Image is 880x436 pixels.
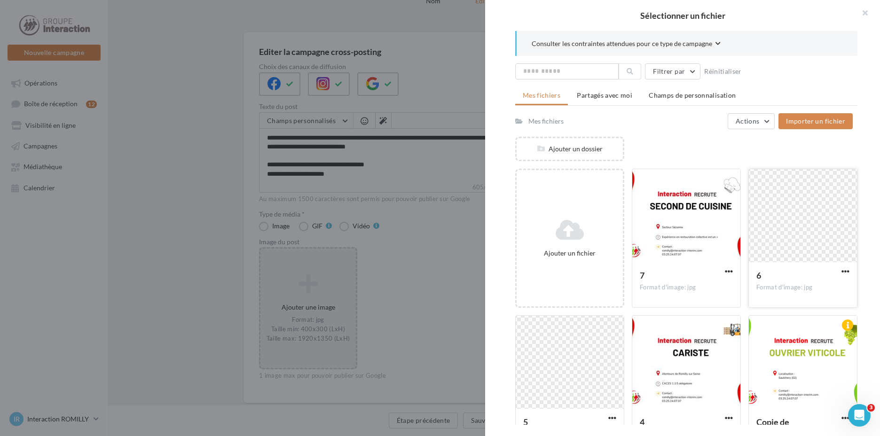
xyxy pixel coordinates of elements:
div: Ajouter un fichier [520,249,619,258]
div: Format d'image: jpg [756,283,849,292]
span: 4 [640,417,644,427]
span: Champs de personnalisation [649,91,736,99]
button: Filtrer par [645,63,700,79]
button: Réinitialiser [700,66,746,77]
button: Actions [728,113,775,129]
span: 5 [523,417,528,427]
button: Consulter les contraintes attendues pour ce type de campagne [532,39,721,50]
div: Mes fichiers [528,117,564,126]
span: Actions [736,117,759,125]
div: Ajouter un dossier [517,144,623,154]
span: 3 [867,404,875,412]
span: Mes fichiers [523,91,560,99]
span: 7 [640,270,644,280]
span: 6 [756,270,761,280]
span: Consulter les contraintes attendues pour ce type de campagne [532,39,712,48]
span: Partagés avec moi [577,91,632,99]
button: Importer un fichier [778,113,853,129]
div: Format d'image: jpg [640,283,733,292]
iframe: Intercom live chat [848,404,871,427]
span: Importer un fichier [786,117,845,125]
h2: Sélectionner un fichier [500,11,865,20]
